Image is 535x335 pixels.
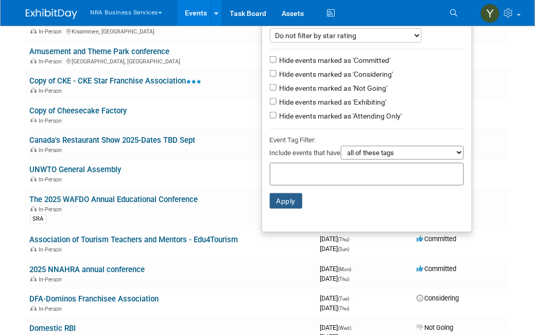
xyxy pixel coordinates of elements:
[30,147,37,152] img: In-Person Event
[278,97,387,107] label: Hide events marked as 'Exhibiting'
[353,265,355,273] span: -
[39,206,65,213] span: In-Person
[30,136,196,145] a: Canada's Restaurant Show 2025-Dates TBD Sept
[351,294,353,302] span: -
[417,324,454,332] span: Not Going
[30,246,37,252] img: In-Person Event
[338,306,350,311] span: (Thu)
[30,47,170,56] a: Amusement and Theme Park conference
[30,58,37,63] img: In-Person Event
[338,237,350,242] span: (Thu)
[30,265,145,274] a: 2025 NNAHRA annual conference
[417,294,459,302] span: Considering
[278,69,393,79] label: Hide events marked as 'Considering'
[39,246,65,253] span: In-Person
[30,18,53,27] a: FSTEC
[351,235,353,243] span: -
[30,118,37,123] img: In-Person Event
[39,276,65,283] span: In-Person
[353,324,355,332] span: -
[30,195,198,204] a: The 2025 WAFDO Annual Educational Conference
[320,294,353,302] span: [DATE]
[417,265,457,273] span: Committed
[270,193,303,209] button: Apply
[39,28,65,35] span: In-Person
[320,245,350,253] span: [DATE]
[30,106,127,115] a: Copy of Cheesecake Factory
[338,276,350,282] span: (Thu)
[30,28,37,33] img: In-Person Event
[480,4,500,23] img: Yamel Henriksen
[26,9,77,19] img: ExhibitDay
[30,276,37,281] img: In-Person Event
[320,275,350,282] span: [DATE]
[338,326,352,331] span: (Wed)
[30,27,312,35] div: Kissimmee, [GEOGRAPHIC_DATA]
[278,83,388,93] label: Hide events marked as 'Not Going'
[30,57,312,65] div: [GEOGRAPHIC_DATA], [GEOGRAPHIC_DATA]
[39,58,65,65] span: In-Person
[39,88,65,94] span: In-Person
[320,324,355,332] span: [DATE]
[39,147,65,154] span: In-Person
[30,176,37,181] img: In-Person Event
[278,111,402,121] label: Hide events marked as 'Attending Only'
[320,265,355,273] span: [DATE]
[30,235,238,244] a: Association of Tourism Teachers and Mentors - Edu4Tourism
[338,246,350,252] span: (Sun)
[417,235,457,243] span: Committed
[39,118,65,124] span: In-Person
[320,235,353,243] span: [DATE]
[320,304,350,312] span: [DATE]
[278,55,391,65] label: Hide events marked as 'Committed'
[270,146,464,163] div: Include events that have
[338,266,352,272] span: (Mon)
[30,88,37,93] img: In-Person Event
[39,176,65,183] span: In-Person
[30,165,122,174] a: UNWTO General Assembly
[270,134,464,146] div: Event Tag Filter:
[30,324,76,333] a: Domestic RBI
[30,206,37,211] img: In-Person Event
[30,294,159,304] a: DFA-Dominos Franchisee Association
[338,296,350,301] span: (Tue)
[30,76,202,86] a: Copy of CKE - CKE Star Franchise Association
[30,306,37,311] img: In-Person Event
[39,306,65,312] span: In-Person
[30,214,47,224] div: SRA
